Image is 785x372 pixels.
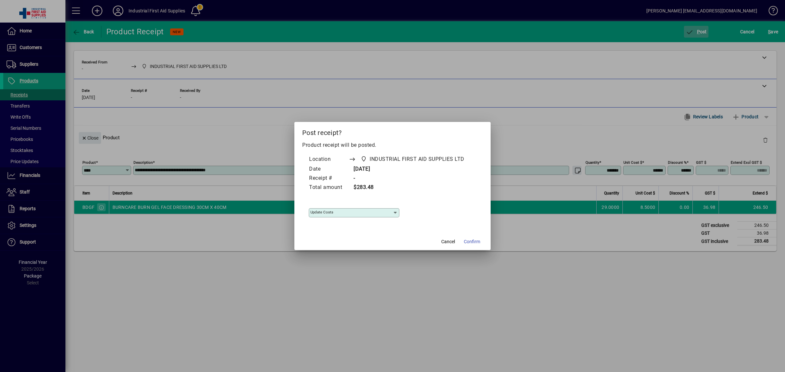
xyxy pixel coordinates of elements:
td: - [349,174,477,183]
td: $283.48 [349,183,477,192]
button: Confirm [461,236,483,247]
span: INDUSTRIAL FIRST AID SUPPLIES LTD [370,155,464,163]
td: Location [309,154,349,165]
h2: Post receipt? [294,122,491,141]
td: [DATE] [349,165,477,174]
td: Total amount [309,183,349,192]
td: Receipt # [309,174,349,183]
span: Confirm [464,238,480,245]
p: Product receipt will be posted. [302,141,483,149]
td: Date [309,165,349,174]
mat-label: Update costs [310,210,333,214]
span: INDUSTRIAL FIRST AID SUPPLIES LTD [359,155,467,164]
button: Cancel [438,236,459,247]
span: Cancel [441,238,455,245]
